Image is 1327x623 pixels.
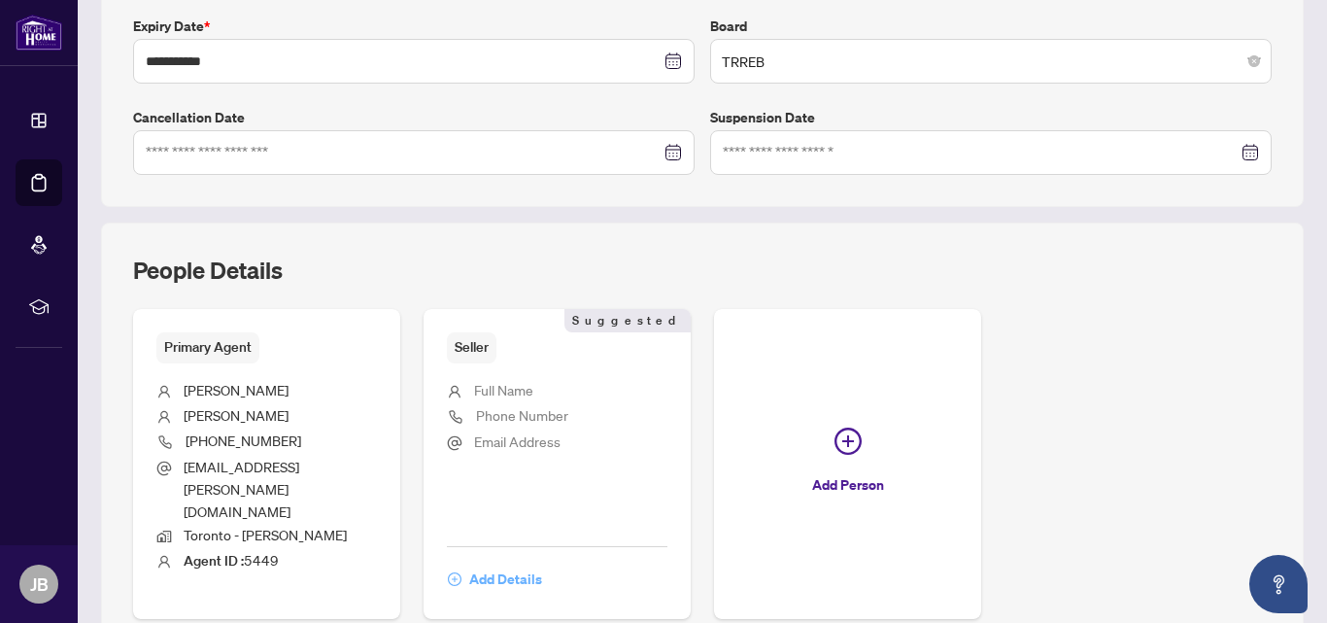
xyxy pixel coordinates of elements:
[710,107,1272,128] label: Suspension Date
[447,332,496,363] span: Seller
[1248,55,1260,67] span: close-circle
[133,16,695,37] label: Expiry Date
[133,107,695,128] label: Cancellation Date
[184,406,289,424] span: [PERSON_NAME]
[447,563,543,596] button: Add Details
[812,469,884,501] span: Add Person
[474,381,533,398] span: Full Name
[834,428,862,455] span: plus-circle
[714,309,981,619] button: Add Person
[476,406,568,424] span: Phone Number
[30,571,49,598] span: JB
[184,526,347,543] span: Toronto - [PERSON_NAME]
[564,309,691,332] span: Suggested
[1249,555,1308,613] button: Open asap
[186,432,301,449] span: [PHONE_NUMBER]
[16,15,62,51] img: logo
[448,572,461,586] span: plus-circle
[184,458,299,521] span: [EMAIL_ADDRESS][PERSON_NAME][DOMAIN_NAME]
[469,564,542,595] span: Add Details
[184,381,289,398] span: [PERSON_NAME]
[133,255,283,286] h2: People Details
[156,332,259,363] span: Primary Agent
[722,43,1260,80] span: TRREB
[184,551,279,569] span: 5449
[710,16,1272,37] label: Board
[474,433,561,450] span: Email Address
[184,552,244,570] b: Agent ID :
